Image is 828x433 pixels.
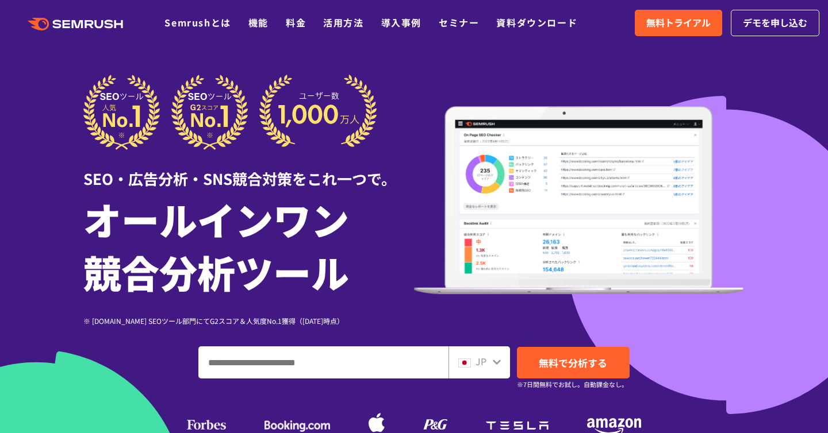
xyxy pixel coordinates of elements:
a: デモを申し込む [731,10,819,36]
a: 活用方法 [323,16,363,29]
span: デモを申し込む [743,16,807,30]
a: 機能 [248,16,269,29]
div: SEO・広告分析・SNS競合対策をこれ一つで。 [83,150,414,190]
span: 無料トライアル [646,16,711,30]
a: Semrushとは [164,16,231,29]
a: 無料で分析する [517,347,630,378]
a: 料金 [286,16,306,29]
a: 導入事例 [381,16,421,29]
span: JP [476,354,486,368]
span: 無料で分析する [539,355,607,370]
div: ※ [DOMAIN_NAME] SEOツール部門にてG2スコア＆人気度No.1獲得（[DATE]時点） [83,315,414,326]
h1: オールインワン 競合分析ツール [83,192,414,298]
small: ※7日間無料でお試し。自動課金なし。 [517,379,628,390]
input: ドメイン、キーワードまたはURLを入力してください [199,347,448,378]
a: 無料トライアル [635,10,722,36]
a: 資料ダウンロード [496,16,577,29]
a: セミナー [439,16,479,29]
